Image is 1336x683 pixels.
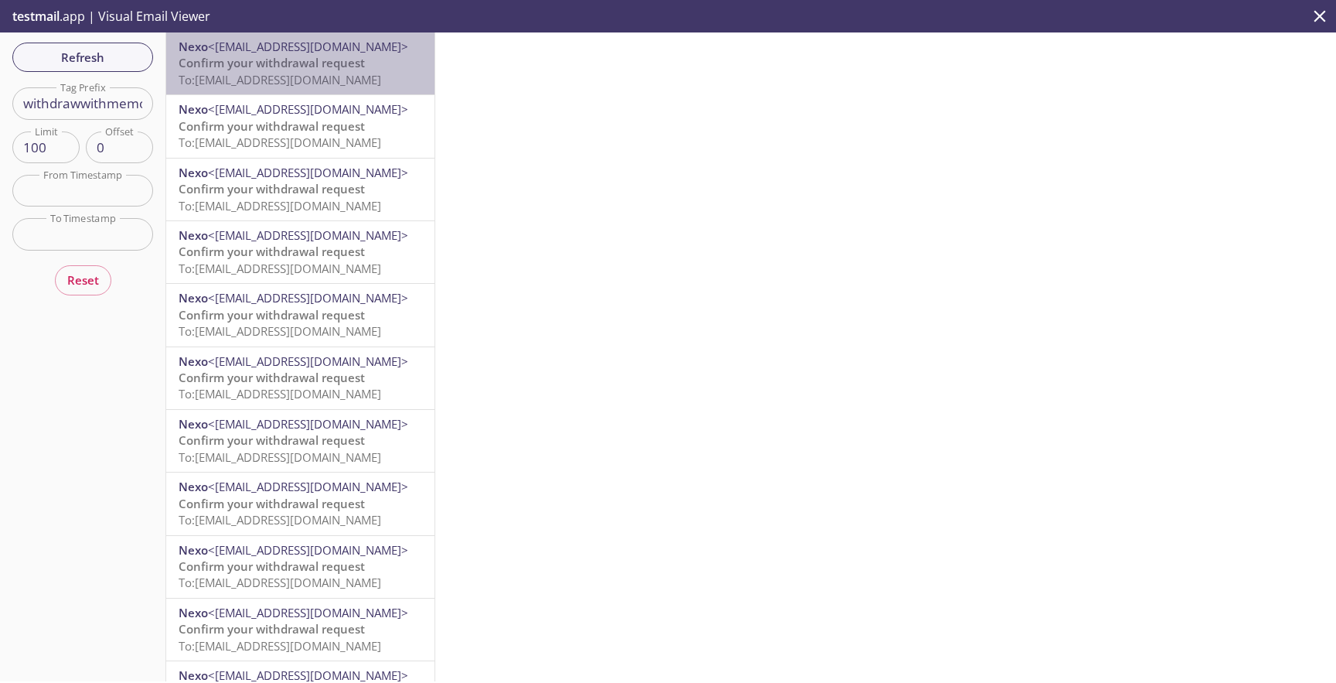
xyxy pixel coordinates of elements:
span: To: [EMAIL_ADDRESS][DOMAIN_NAME] [179,198,381,213]
span: Confirm your withdrawal request [179,621,365,637]
span: <[EMAIL_ADDRESS][DOMAIN_NAME]> [208,101,408,117]
span: Nexo [179,227,208,243]
span: testmail [12,8,60,25]
span: Confirm your withdrawal request [179,432,365,448]
span: Confirm your withdrawal request [179,307,365,323]
span: To: [EMAIL_ADDRESS][DOMAIN_NAME] [179,72,381,87]
span: Nexo [179,605,208,620]
span: <[EMAIL_ADDRESS][DOMAIN_NAME]> [208,416,408,432]
span: To: [EMAIL_ADDRESS][DOMAIN_NAME] [179,323,381,339]
div: Nexo<[EMAIL_ADDRESS][DOMAIN_NAME]>Confirm your withdrawal requestTo:[EMAIL_ADDRESS][DOMAIN_NAME] [166,32,435,94]
span: Nexo [179,39,208,54]
div: Nexo<[EMAIL_ADDRESS][DOMAIN_NAME]>Confirm your withdrawal requestTo:[EMAIL_ADDRESS][DOMAIN_NAME] [166,410,435,472]
span: Nexo [179,353,208,369]
span: <[EMAIL_ADDRESS][DOMAIN_NAME]> [208,227,408,243]
span: Confirm your withdrawal request [179,370,365,385]
div: Nexo<[EMAIL_ADDRESS][DOMAIN_NAME]>Confirm your withdrawal requestTo:[EMAIL_ADDRESS][DOMAIN_NAME] [166,159,435,220]
div: Nexo<[EMAIL_ADDRESS][DOMAIN_NAME]>Confirm your withdrawal requestTo:[EMAIL_ADDRESS][DOMAIN_NAME] [166,221,435,283]
span: <[EMAIL_ADDRESS][DOMAIN_NAME]> [208,605,408,620]
div: Nexo<[EMAIL_ADDRESS][DOMAIN_NAME]>Confirm your withdrawal requestTo:[EMAIL_ADDRESS][DOMAIN_NAME] [166,536,435,598]
span: Confirm your withdrawal request [179,118,365,134]
span: Confirm your withdrawal request [179,558,365,574]
span: <[EMAIL_ADDRESS][DOMAIN_NAME]> [208,668,408,683]
span: To: [EMAIL_ADDRESS][DOMAIN_NAME] [179,638,381,654]
button: Refresh [12,43,153,72]
span: To: [EMAIL_ADDRESS][DOMAIN_NAME] [179,135,381,150]
span: To: [EMAIL_ADDRESS][DOMAIN_NAME] [179,449,381,465]
span: Nexo [179,479,208,494]
div: Nexo<[EMAIL_ADDRESS][DOMAIN_NAME]>Confirm your withdrawal requestTo:[EMAIL_ADDRESS][DOMAIN_NAME] [166,347,435,409]
span: To: [EMAIL_ADDRESS][DOMAIN_NAME] [179,386,381,401]
div: Nexo<[EMAIL_ADDRESS][DOMAIN_NAME]>Confirm your withdrawal requestTo:[EMAIL_ADDRESS][DOMAIN_NAME] [166,95,435,157]
span: Refresh [25,47,141,67]
span: Nexo [179,416,208,432]
span: To: [EMAIL_ADDRESS][DOMAIN_NAME] [179,575,381,590]
span: <[EMAIL_ADDRESS][DOMAIN_NAME]> [208,39,408,54]
span: Nexo [179,101,208,117]
div: Nexo<[EMAIL_ADDRESS][DOMAIN_NAME]>Confirm your withdrawal requestTo:[EMAIL_ADDRESS][DOMAIN_NAME] [166,473,435,534]
span: <[EMAIL_ADDRESS][DOMAIN_NAME]> [208,479,408,494]
div: Nexo<[EMAIL_ADDRESS][DOMAIN_NAME]>Confirm your withdrawal requestTo:[EMAIL_ADDRESS][DOMAIN_NAME] [166,284,435,346]
span: To: [EMAIL_ADDRESS][DOMAIN_NAME] [179,261,381,276]
div: Nexo<[EMAIL_ADDRESS][DOMAIN_NAME]>Confirm your withdrawal requestTo:[EMAIL_ADDRESS][DOMAIN_NAME] [166,599,435,661]
span: Nexo [179,165,208,180]
span: Confirm your withdrawal request [179,55,365,70]
span: <[EMAIL_ADDRESS][DOMAIN_NAME]> [208,290,408,306]
span: Confirm your withdrawal request [179,181,365,196]
span: <[EMAIL_ADDRESS][DOMAIN_NAME]> [208,353,408,369]
span: Reset [67,270,99,290]
span: Nexo [179,542,208,558]
span: <[EMAIL_ADDRESS][DOMAIN_NAME]> [208,165,408,180]
span: Confirm your withdrawal request [179,496,365,511]
span: Nexo [179,290,208,306]
span: To: [EMAIL_ADDRESS][DOMAIN_NAME] [179,512,381,528]
span: Nexo [179,668,208,683]
span: <[EMAIL_ADDRESS][DOMAIN_NAME]> [208,542,408,558]
span: Confirm your withdrawal request [179,244,365,259]
button: Reset [55,265,111,295]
